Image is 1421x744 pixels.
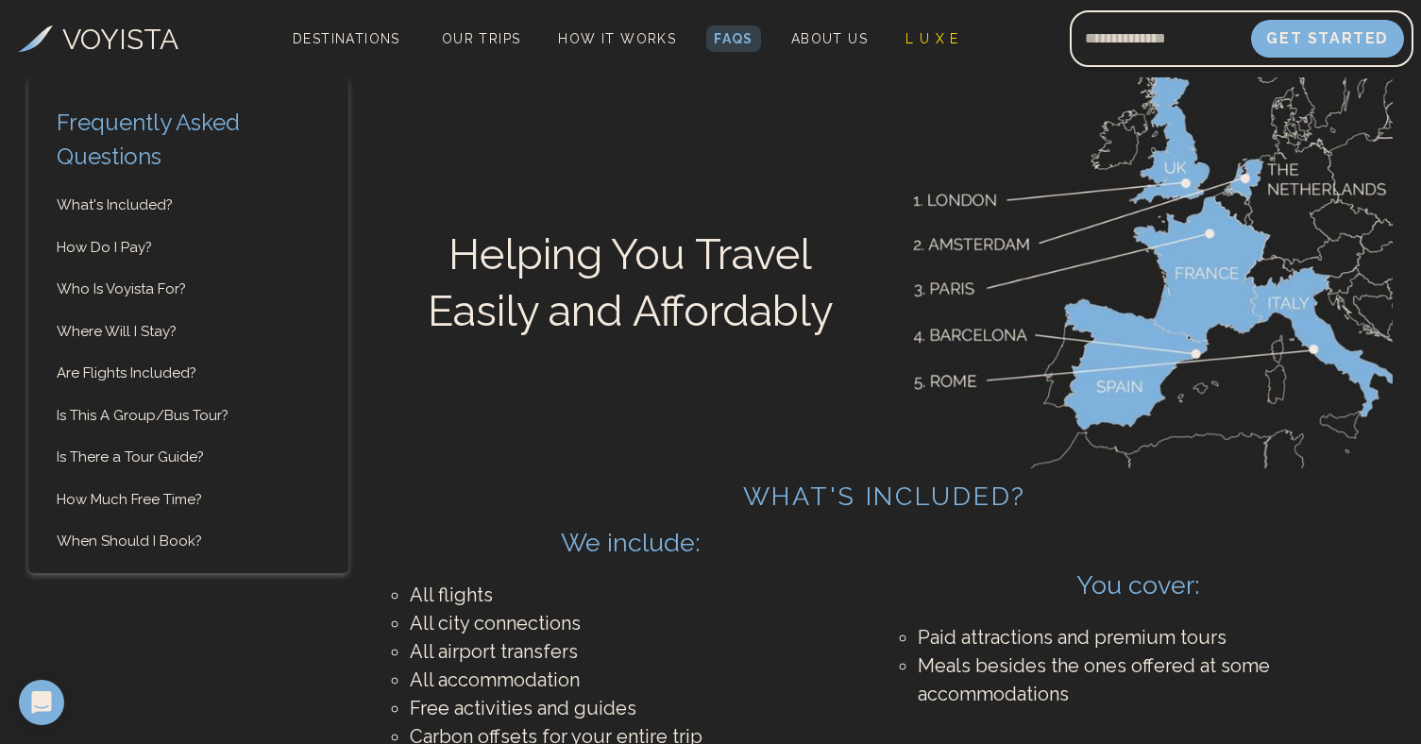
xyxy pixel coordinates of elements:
[410,666,852,694] li: All accommodation
[28,77,348,174] h2: Frequently Asked Questions
[558,31,676,46] span: How It Works
[62,18,178,60] h3: VOYISTA
[442,31,521,46] span: Our Trips
[791,31,868,46] span: About Us
[410,694,852,722] li: Free activities and guides
[918,651,1360,708] li: Meals besides the ones offered at some accommodations
[285,24,408,79] span: Destinations
[28,321,348,343] a: Where Will I Stay?
[885,77,1393,468] img: European Highlight Trip
[28,489,348,511] a: How Much Free Time?
[28,447,348,468] a: Is There a Tour Guide?
[28,237,348,259] a: How Do I Pay?
[899,566,1379,605] h2: You cover:
[1070,16,1251,61] input: Email address
[391,524,871,563] h2: We include:
[706,25,761,52] a: FAQs
[434,25,529,52] a: Our Trips
[28,363,348,384] a: Are Flights Included?
[19,680,64,725] div: Open Intercom Messenger
[918,623,1360,651] li: Paid attractions and premium tours
[550,25,684,52] a: How It Works
[784,25,875,52] a: About Us
[905,31,959,46] span: L U X E
[377,483,1393,510] h2: What's Included?
[18,18,178,60] a: VOYISTA
[1251,20,1404,58] button: Get Started
[410,581,852,609] li: All flights
[410,637,852,666] li: All airport transfers
[377,212,885,354] h1: Helping You Travel Easily and Affordably
[18,25,53,52] img: Voyista Logo
[28,194,348,216] a: What's Included?
[28,279,348,300] a: Who Is Voyista For?
[28,531,348,552] a: When Should I Book?
[714,31,753,46] span: FAQs
[410,609,852,637] li: All city connections
[898,25,967,52] a: L U X E
[28,405,348,427] a: Is This A Group/Bus Tour?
